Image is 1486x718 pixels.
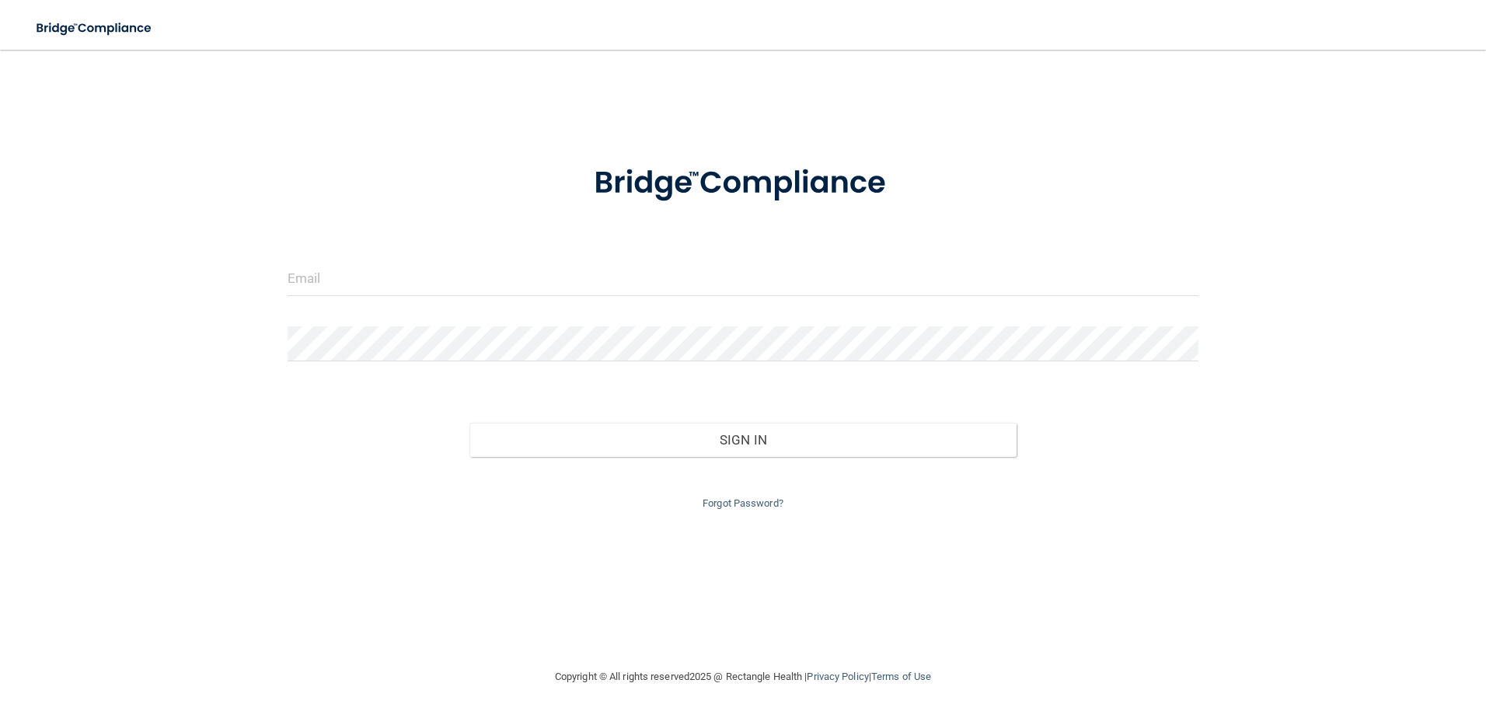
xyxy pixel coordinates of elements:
[459,652,1027,702] div: Copyright © All rights reserved 2025 @ Rectangle Health | |
[562,143,924,224] img: bridge_compliance_login_screen.278c3ca4.svg
[703,497,783,509] a: Forgot Password?
[469,423,1017,457] button: Sign In
[288,261,1199,296] input: Email
[23,12,166,44] img: bridge_compliance_login_screen.278c3ca4.svg
[807,671,868,682] a: Privacy Policy
[871,671,931,682] a: Terms of Use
